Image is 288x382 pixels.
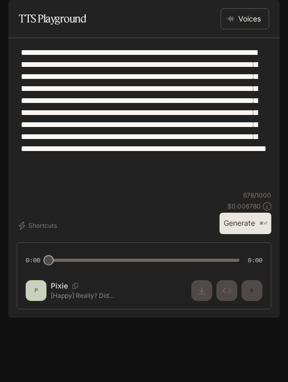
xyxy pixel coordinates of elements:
[17,217,61,234] button: Shortcuts
[220,213,271,234] button: Generate⌘⏎
[19,8,86,29] h1: TTS Playground
[8,5,27,24] button: open drawer
[259,221,267,227] p: ⌘⏎
[221,8,269,29] button: Voices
